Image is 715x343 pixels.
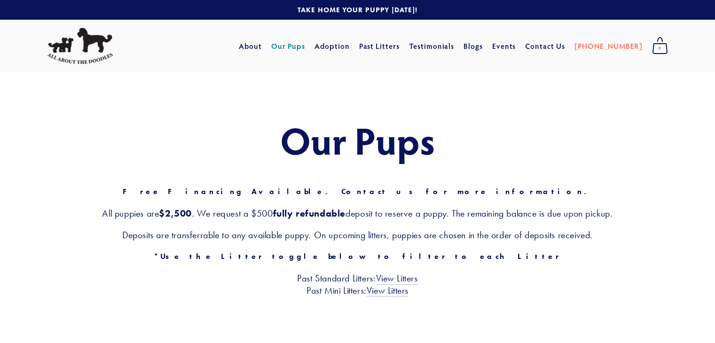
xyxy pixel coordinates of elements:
[123,187,592,196] strong: Free Financing Available. Contact us for more information.
[47,229,668,241] h3: Deposits are transferrable to any available puppy. On upcoming litters, puppies are chosen in the...
[647,34,673,58] a: 0 items in cart
[652,42,668,55] span: 0
[47,272,668,296] h3: Past Standard Litters: Past Mini Litters:
[359,41,400,51] a: Past Litters
[159,208,192,219] strong: $2,500
[154,252,561,261] strong: *Use the Litter toggle below to filter to each Litter
[574,38,643,55] a: [PHONE_NUMBER]
[492,38,516,55] a: Events
[47,119,668,161] h1: Our Pups
[367,285,409,297] a: View Litters
[47,207,668,219] h3: All puppies are . We request a $500 deposit to reserve a puppy. The remaining balance is due upon...
[525,38,565,55] a: Contact Us
[47,28,113,64] img: All About The Doodles
[271,38,306,55] a: Our Pups
[239,38,262,55] a: About
[409,38,455,55] a: Testimonials
[464,38,483,55] a: Blogs
[273,208,346,219] strong: fully refundable
[376,273,418,285] a: View Litters
[314,38,350,55] a: Adoption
